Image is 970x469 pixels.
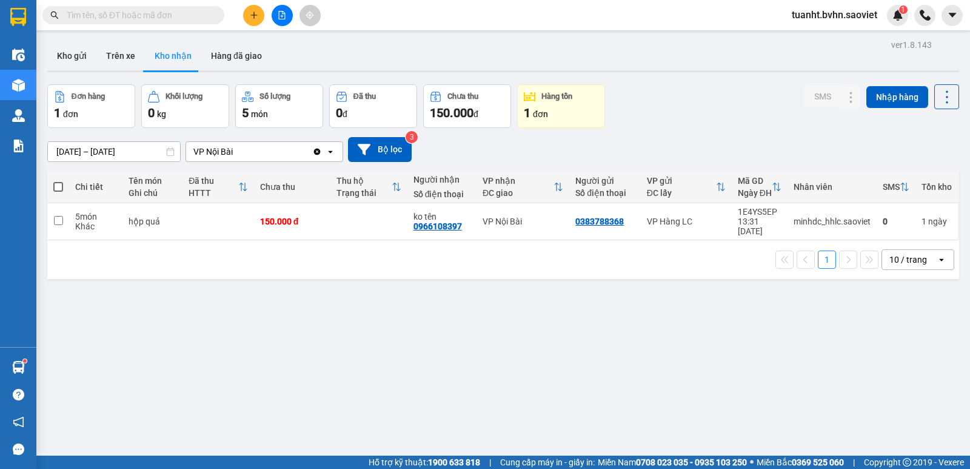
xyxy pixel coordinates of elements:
[348,137,412,162] button: Bộ lọc
[483,176,554,186] div: VP nhận
[12,140,25,152] img: solution-icon
[201,41,272,70] button: Hàng đã giao
[13,389,24,400] span: question-circle
[883,182,900,192] div: SMS
[804,86,841,107] button: SMS
[575,188,635,198] div: Số điện thoại
[647,188,716,198] div: ĐC lấy
[413,212,470,221] div: ko tên
[12,109,25,122] img: warehouse-icon
[306,11,314,19] span: aim
[47,84,135,128] button: Đơn hàng1đơn
[243,5,264,26] button: plus
[928,217,947,226] span: ngày
[50,11,59,19] span: search
[413,221,462,231] div: 0966108397
[329,84,417,128] button: Đã thu0đ
[947,10,958,21] span: caret-down
[413,189,470,199] div: Số điện thoại
[866,86,928,108] button: Nhập hàng
[903,458,911,467] span: copyright
[942,5,963,26] button: caret-down
[899,5,908,14] sup: 1
[148,106,155,120] span: 0
[483,188,554,198] div: ĐC giao
[251,109,268,119] span: món
[260,182,324,192] div: Chưa thu
[260,217,324,226] div: 150.000 đ
[738,207,781,217] div: 1E4YS5EP
[75,182,116,192] div: Chi tiết
[145,41,201,70] button: Kho nhận
[877,171,915,203] th: Toggle SortBy
[598,456,747,469] span: Miền Nam
[883,217,909,226] div: 0
[921,217,952,226] div: 1
[517,84,605,128] button: Hàng tồn1đơn
[430,106,473,120] span: 150.000
[336,188,391,198] div: Trạng thái
[13,416,24,428] span: notification
[312,147,322,157] svg: Clear value
[413,175,470,184] div: Người nhận
[920,10,931,21] img: phone-icon
[575,176,635,186] div: Người gửi
[259,92,290,101] div: Số lượng
[732,171,788,203] th: Toggle SortBy
[901,5,905,14] span: 1
[141,84,229,128] button: Khối lượng0kg
[182,171,254,203] th: Toggle SortBy
[647,217,726,226] div: VP Hàng LC
[63,109,78,119] span: đơn
[12,361,25,374] img: warehouse-icon
[575,217,624,226] div: 0383788368
[129,217,177,226] div: hộp quả
[489,456,491,469] span: |
[889,254,927,266] div: 10 / trang
[641,171,732,203] th: Toggle SortBy
[853,456,855,469] span: |
[129,176,177,186] div: Tên món
[129,188,177,198] div: Ghi chú
[72,92,105,101] div: Đơn hàng
[166,92,202,101] div: Khối lượng
[750,460,754,465] span: ⚪️
[330,171,407,203] th: Toggle SortBy
[477,171,569,203] th: Toggle SortBy
[483,217,563,226] div: VP Nội Bài
[738,176,772,186] div: Mã GD
[235,84,323,128] button: Số lượng5món
[447,92,478,101] div: Chưa thu
[189,188,238,198] div: HTTT
[54,106,61,120] span: 1
[636,457,747,467] strong: 0708 023 035 - 0935 103 250
[937,255,946,265] svg: open
[96,41,145,70] button: Trên xe
[234,146,235,158] input: Selected VP Nội Bài.
[250,11,258,19] span: plus
[541,92,572,101] div: Hàng tồn
[524,106,530,120] span: 1
[336,106,343,120] span: 0
[892,10,903,21] img: icon-new-feature
[353,92,376,101] div: Đã thu
[473,109,478,119] span: đ
[794,182,871,192] div: Nhân viên
[336,176,391,186] div: Thu hộ
[428,457,480,467] strong: 1900 633 818
[891,38,932,52] div: ver 1.8.143
[13,444,24,455] span: message
[533,109,548,119] span: đơn
[23,359,27,363] sup: 1
[647,176,716,186] div: VP gửi
[193,146,233,158] div: VP Nội Bài
[782,7,887,22] span: tuanht.bvhn.saoviet
[757,456,844,469] span: Miền Bắc
[738,188,772,198] div: Ngày ĐH
[12,79,25,92] img: warehouse-icon
[75,221,116,231] div: Khác
[792,457,844,467] strong: 0369 525 060
[272,5,293,26] button: file-add
[47,41,96,70] button: Kho gửi
[12,49,25,61] img: warehouse-icon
